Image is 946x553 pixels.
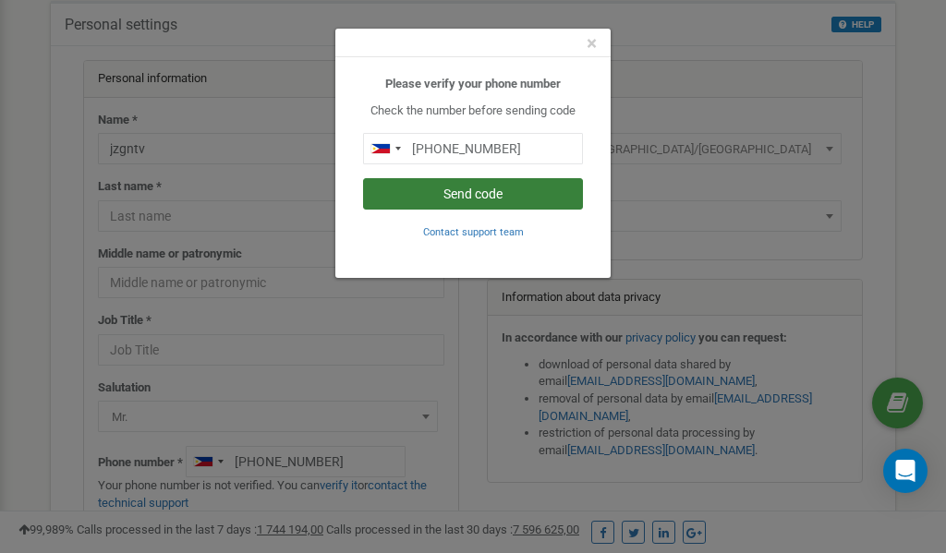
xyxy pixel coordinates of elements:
[423,226,524,238] small: Contact support team
[587,32,597,54] span: ×
[363,133,583,164] input: 0905 123 4567
[883,449,928,493] div: Open Intercom Messenger
[385,77,561,90] b: Please verify your phone number
[423,224,524,238] a: Contact support team
[364,134,406,163] div: Telephone country code
[363,102,583,120] p: Check the number before sending code
[587,34,597,54] button: Close
[363,178,583,210] button: Send code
